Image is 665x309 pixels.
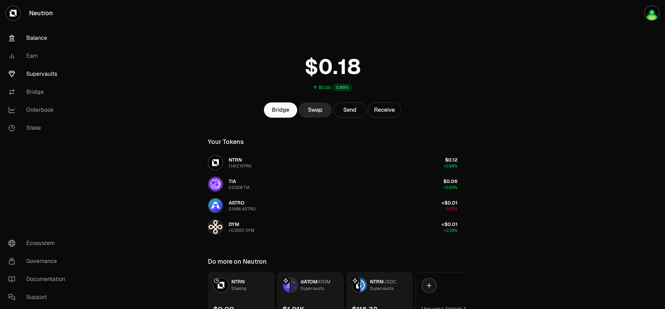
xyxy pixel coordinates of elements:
span: ASTRO [229,200,245,206]
span: USDC [383,279,397,285]
a: Ecosystem [3,234,75,252]
div: Do more on Neutron [208,257,267,266]
span: ATOM [318,279,330,285]
img: USDC Logo [360,278,366,292]
div: 0.1696 ASTRO [229,206,256,212]
img: Geo Wallet [645,6,659,20]
button: TIA LogoTIA0.0308 TIA$0.06+0.83% [204,174,462,194]
a: Support [3,288,75,306]
div: Staking [231,285,246,292]
button: DYM LogoDYM<0.0001 DYM<$0.01+2.29% [204,217,462,237]
img: TIA Logo [209,177,222,191]
img: ASTRO Logo [209,199,222,212]
div: Supervaults [301,285,324,292]
span: TIA [229,178,236,184]
a: Earn [3,47,75,65]
img: DYM Logo [209,220,222,234]
span: -3.83% [444,206,458,212]
span: <$0.01 [442,200,458,206]
button: ASTRO LogoASTRO0.1696 ASTRO<$0.01-3.83% [204,195,462,216]
span: $0.12 [445,157,458,163]
a: Orderbook [3,101,75,119]
div: 1.1412 NTRN [229,163,251,169]
div: 0.89% [332,84,353,91]
button: Send [333,102,366,118]
a: Balance [3,29,75,47]
a: Bridge [264,102,297,118]
img: NTRN Logo [214,278,228,292]
img: dATOM Logo [283,278,290,292]
button: NTRN LogoNTRN1.1412 NTRN$0.12+0.94% [204,152,462,173]
span: NTRN [370,279,383,285]
div: Your Tokens [208,137,244,147]
span: +0.94% [443,163,458,169]
span: +0.83% [443,185,458,190]
a: Supervaults [3,65,75,83]
a: Bridge [3,83,75,101]
div: Supervaults [370,285,393,292]
img: ATOM Logo [291,278,297,292]
div: 0.0308 TIA [229,185,250,190]
a: Stake [3,119,75,137]
div: <0.0001 DYM [229,228,255,233]
span: NTRN [231,279,245,285]
button: Receive [368,102,401,118]
a: Swap [299,102,332,118]
span: $0.06 [443,178,458,184]
div: $0.00 [319,85,331,90]
span: <$0.01 [442,221,458,227]
img: NTRN Logo [353,278,359,292]
img: NTRN Logo [209,156,222,170]
span: dATOM [301,279,318,285]
span: DYM [229,221,239,227]
a: Governance [3,252,75,270]
span: NTRN [229,157,242,163]
a: Documentation [3,270,75,288]
span: +2.29% [444,228,458,233]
